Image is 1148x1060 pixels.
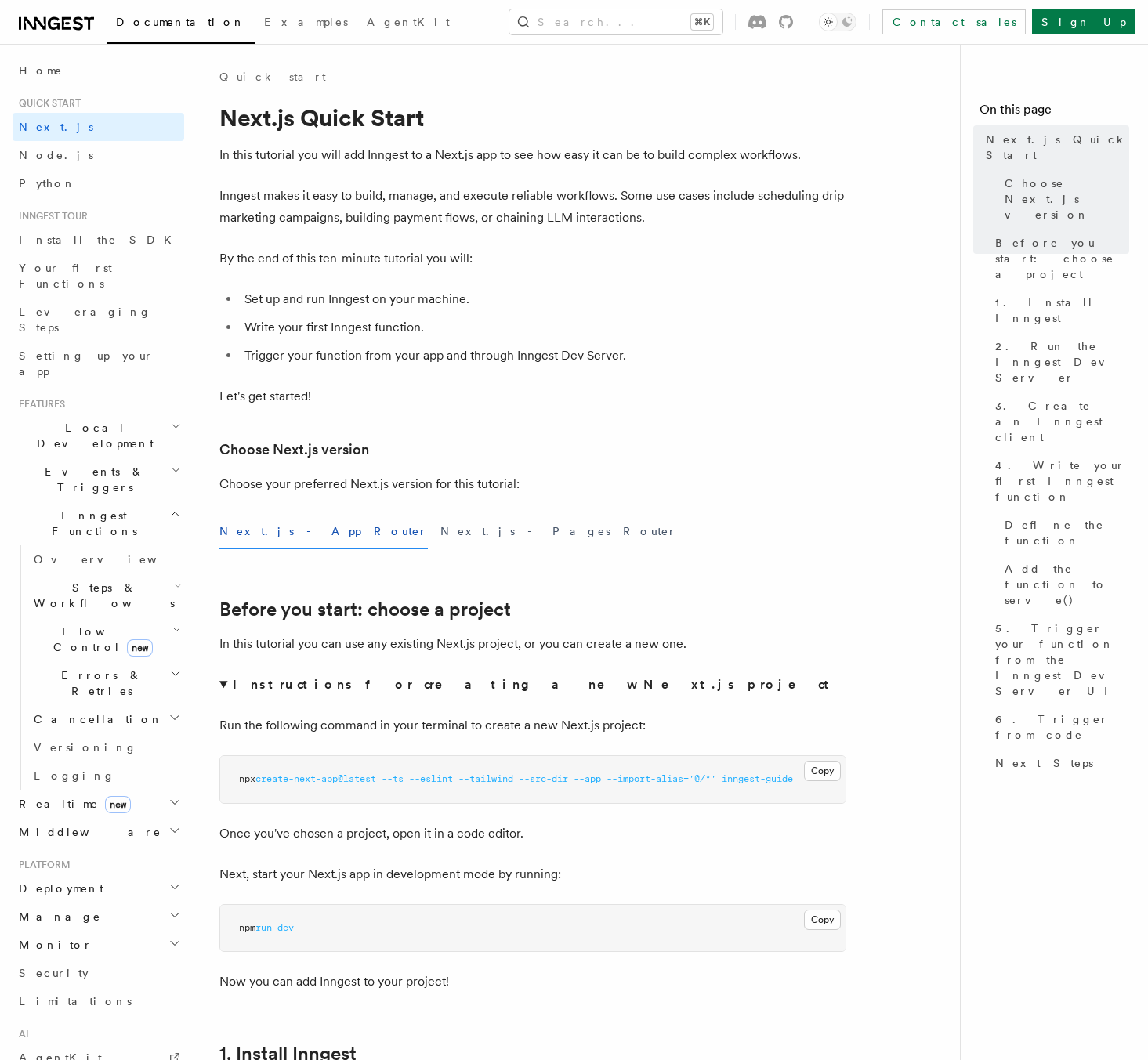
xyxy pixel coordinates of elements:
[219,144,846,166] p: In this tutorial you will add Inngest to a Next.js app to see how easy it can be to build complex...
[13,414,184,458] button: Local Development
[240,288,846,310] li: Set up and run Inngest on your machine.
[27,762,184,790] a: Logging
[995,711,1129,743] span: 6. Trigger from code
[804,910,841,930] button: Copy
[107,5,255,44] a: Documentation
[255,773,376,784] span: create-next-app@latest
[277,922,294,933] span: dev
[13,298,184,342] a: Leveraging Steps
[27,711,163,727] span: Cancellation
[219,823,846,845] p: Once you've chosen a project, open it in a code editor.
[357,5,459,42] a: AgentKit
[255,922,272,933] span: run
[13,859,71,871] span: Platform
[219,599,511,620] a: Before you start: choose a project
[13,931,184,959] button: Monitor
[27,617,184,661] button: Flow Controlnew
[219,863,846,885] p: Next, start your Next.js app in development mode by running:
[219,439,369,461] a: Choose Next.js version
[13,790,184,818] button: Realtimenew
[13,796,131,812] span: Realtime
[995,755,1093,771] span: Next Steps
[116,16,245,28] span: Documentation
[989,705,1129,749] a: 6. Trigger from code
[219,185,846,229] p: Inngest makes it easy to build, manage, and execute reliable workflows. Some use cases include sc...
[13,824,161,840] span: Middleware
[13,508,169,539] span: Inngest Functions
[27,573,184,617] button: Steps & Workflows
[367,16,450,28] span: AgentKit
[13,56,184,85] a: Home
[13,342,184,385] a: Setting up your app
[13,545,184,790] div: Inngest Functions
[986,132,1129,163] span: Next.js Quick Start
[19,149,93,161] span: Node.js
[27,667,170,699] span: Errors & Retries
[233,677,835,692] strong: Instructions for creating a new Next.js project
[27,661,184,705] button: Errors & Retries
[804,761,841,781] button: Copy
[27,580,175,611] span: Steps & Workflows
[127,639,153,657] span: new
[995,620,1129,699] span: 5. Trigger your function from the Inngest Dev Server UI
[989,332,1129,392] a: 2. Run the Inngest Dev Server
[440,514,677,549] button: Next.js - Pages Router
[819,13,856,31] button: Toggle dark mode
[19,967,89,979] span: Security
[19,121,93,133] span: Next.js
[219,473,846,495] p: Choose your preferred Next.js version for this tutorial:
[13,458,184,501] button: Events & Triggers
[13,501,184,545] button: Inngest Functions
[34,741,137,754] span: Versioning
[1005,561,1129,608] span: Add the function to serve()
[27,733,184,762] a: Versioning
[255,5,357,42] a: Examples
[989,451,1129,511] a: 4. Write your first Inngest function
[995,458,1129,505] span: 4. Write your first Inngest function
[13,141,184,169] a: Node.js
[458,773,513,784] span: --tailwind
[13,398,65,411] span: Features
[989,749,1129,777] a: Next Steps
[27,545,184,573] a: Overview
[13,881,103,896] span: Deployment
[13,909,101,924] span: Manage
[105,796,131,813] span: new
[240,317,846,338] li: Write your first Inngest function.
[13,169,184,197] a: Python
[989,614,1129,705] a: 5. Trigger your function from the Inngest Dev Server UI
[1032,9,1135,34] a: Sign Up
[13,254,184,298] a: Your first Functions
[19,63,63,78] span: Home
[34,553,195,566] span: Overview
[13,420,171,451] span: Local Development
[882,9,1026,34] a: Contact sales
[382,773,404,784] span: --ts
[980,125,1129,169] a: Next.js Quick Start
[219,385,846,407] p: Let's get started!
[13,937,92,953] span: Monitor
[13,987,184,1015] a: Limitations
[409,773,453,784] span: --eslint
[722,773,793,784] span: inngest-guide
[998,555,1129,614] a: Add the function to serve()
[19,177,76,190] span: Python
[239,922,255,933] span: npm
[519,773,568,784] span: --src-dir
[19,262,112,290] span: Your first Functions
[691,14,713,30] kbd: ⌘K
[13,97,81,110] span: Quick start
[219,715,846,736] p: Run the following command in your terminal to create a new Next.js project:
[13,959,184,987] a: Security
[995,295,1129,326] span: 1. Install Inngest
[998,511,1129,555] a: Define the function
[19,995,132,1008] span: Limitations
[19,306,151,334] span: Leveraging Steps
[240,345,846,367] li: Trigger your function from your app and through Inngest Dev Server.
[574,773,601,784] span: --app
[19,233,181,246] span: Install the SDK
[1005,175,1129,222] span: Choose Next.js version
[1005,517,1129,548] span: Define the function
[219,674,846,696] summary: Instructions for creating a new Next.js project
[19,349,154,378] span: Setting up your app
